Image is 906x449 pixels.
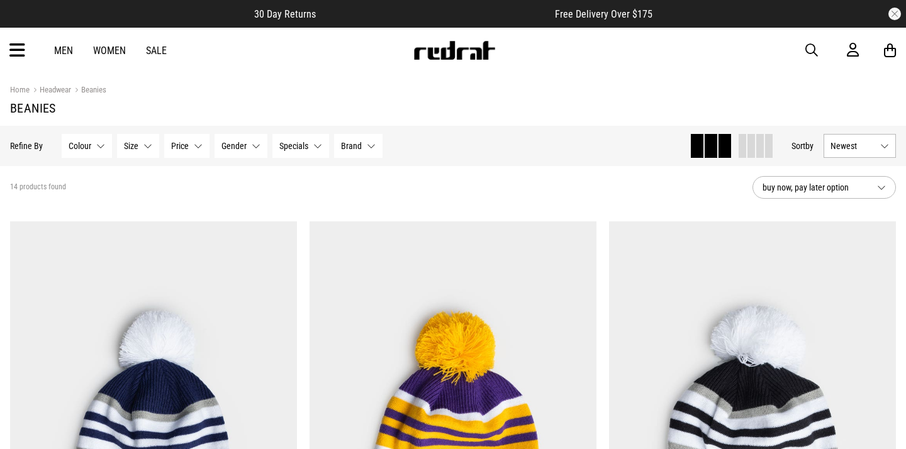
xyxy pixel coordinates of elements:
[10,101,896,116] h1: Beanies
[555,8,652,20] span: Free Delivery Over $175
[279,141,308,151] span: Specials
[341,141,362,151] span: Brand
[164,134,210,158] button: Price
[62,134,112,158] button: Colour
[69,141,91,151] span: Colour
[93,45,126,57] a: Women
[334,134,383,158] button: Brand
[30,85,71,97] a: Headwear
[10,85,30,94] a: Home
[10,182,66,192] span: 14 products found
[171,141,189,151] span: Price
[805,141,814,151] span: by
[215,134,267,158] button: Gender
[272,134,329,158] button: Specials
[830,141,875,151] span: Newest
[254,8,316,20] span: 30 Day Returns
[341,8,530,20] iframe: Customer reviews powered by Trustpilot
[824,134,896,158] button: Newest
[10,141,43,151] p: Refine By
[71,85,106,97] a: Beanies
[221,141,247,151] span: Gender
[752,176,896,199] button: buy now, pay later option
[54,45,73,57] a: Men
[146,45,167,57] a: Sale
[763,180,867,195] span: buy now, pay later option
[413,41,496,60] img: Redrat logo
[791,138,814,153] button: Sortby
[117,134,159,158] button: Size
[124,141,138,151] span: Size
